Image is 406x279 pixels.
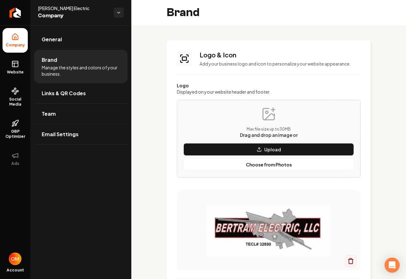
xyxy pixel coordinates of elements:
[3,43,27,48] span: Company
[9,161,22,166] span: Ads
[264,146,281,153] p: Upload
[38,5,109,11] span: [PERSON_NAME] Electric
[42,36,62,43] span: General
[34,29,128,49] a: General
[42,131,79,138] span: Email Settings
[42,56,57,64] span: Brand
[183,143,354,156] button: Upload
[42,90,86,97] span: Links & QR Codes
[9,253,21,265] img: Omar Molai
[34,124,128,144] a: Email Settings
[3,147,28,171] button: Ads
[38,11,109,20] span: Company
[9,8,21,18] img: Rebolt Logo
[200,61,361,67] p: Add your business logo and icon to personalize your website appearance.
[3,82,28,112] a: Social Media
[3,114,28,144] a: GBP Optimizer
[42,110,56,118] span: Team
[34,83,128,103] a: Links & QR Codes
[3,55,28,80] a: Website
[177,82,361,89] label: Logo
[42,64,120,77] span: Manage the styles and colors of your business.
[177,89,361,95] label: Displayed on your website header and footer.
[189,205,348,256] img: Logo
[200,50,361,59] h3: Logo & Icon
[7,268,24,273] span: Account
[4,70,26,75] span: Website
[3,129,28,139] span: GBP Optimizer
[246,161,292,168] p: Choose from Photos
[240,132,298,138] span: Drag and drop an image or
[34,104,128,124] a: Team
[167,6,200,19] h2: Brand
[240,127,298,132] p: Max file size up to 30 MB
[9,253,21,265] button: Open user button
[385,258,400,273] div: Open Intercom Messenger
[3,97,28,107] span: Social Media
[183,158,354,171] button: Choose from Photos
